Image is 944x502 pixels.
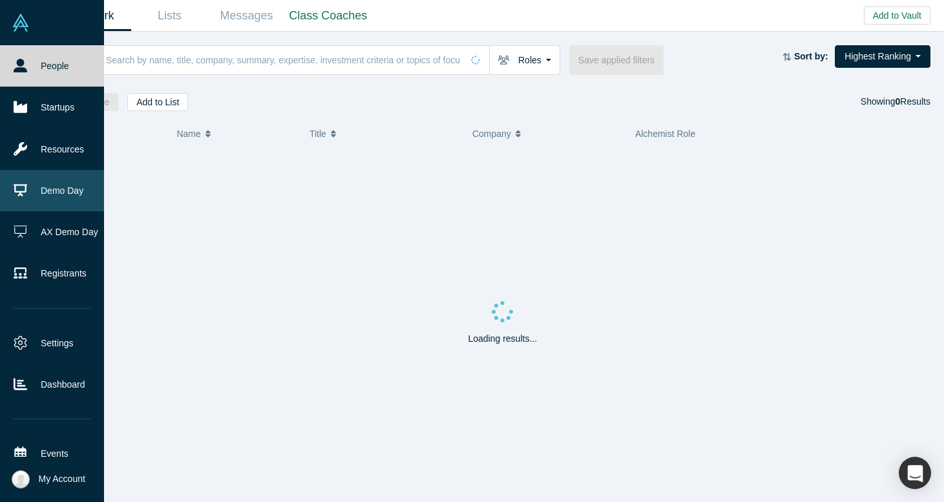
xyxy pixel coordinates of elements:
[896,96,930,107] span: Results
[472,120,511,147] span: Company
[472,120,622,147] button: Company
[794,51,828,61] strong: Sort by:
[861,93,930,111] div: Showing
[127,93,188,111] button: Add to List
[309,120,459,147] button: Title
[569,45,664,75] button: Save applied filters
[105,45,462,75] input: Search by name, title, company, summary, expertise, investment criteria or topics of focus
[468,332,537,346] p: Loading results...
[12,14,30,32] img: Alchemist Vault Logo
[39,472,85,486] span: My Account
[176,120,200,147] span: Name
[176,120,296,147] button: Name
[489,45,560,75] button: Roles
[208,1,285,31] a: Messages
[131,1,208,31] a: Lists
[12,470,30,488] img: Rea Medina's Account
[896,96,901,107] strong: 0
[285,1,372,31] a: Class Coaches
[835,45,930,68] button: Highest Ranking
[635,129,695,139] span: Alchemist Role
[12,470,85,488] button: My Account
[309,120,326,147] span: Title
[864,6,930,25] button: Add to Vault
